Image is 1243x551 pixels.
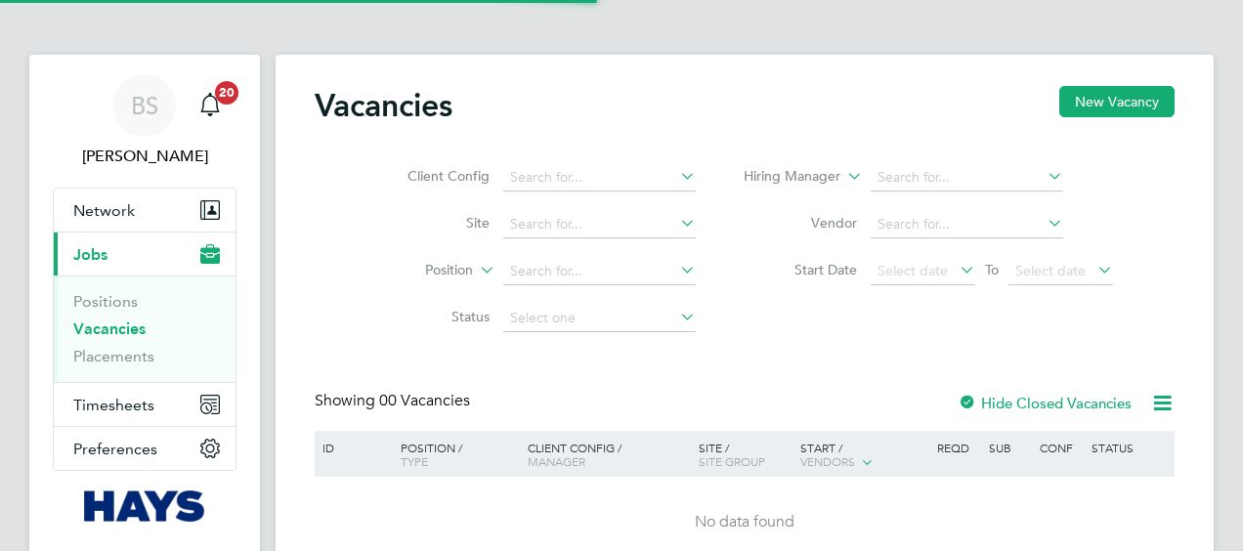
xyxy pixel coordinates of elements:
img: hays-logo-retina.png [84,490,206,522]
span: To [979,257,1005,282]
div: Sub [984,431,1035,464]
div: ID [318,431,386,464]
span: Select date [1015,262,1086,279]
label: Hiring Manager [728,167,840,187]
input: Search for... [871,211,1063,238]
a: Placements [73,347,154,365]
span: BS [131,93,158,118]
button: Network [54,189,236,232]
div: Start / [795,431,932,480]
span: Network [73,201,135,220]
button: New Vacancy [1059,86,1175,117]
span: 20 [215,81,238,105]
button: Timesheets [54,383,236,426]
button: Preferences [54,427,236,470]
label: Client Config [377,167,490,185]
a: Positions [73,292,138,311]
span: Select date [878,262,948,279]
div: Site / [694,431,796,478]
a: 20 [191,74,230,137]
h2: Vacancies [315,86,452,125]
label: Start Date [745,261,857,278]
div: Client Config / [523,431,694,478]
span: Manager [528,453,585,469]
div: Jobs [54,275,236,382]
span: Type [401,453,428,469]
input: Search for... [503,211,696,238]
a: Vacancies [73,319,146,338]
input: Select one [503,305,696,332]
span: 00 Vacancies [379,391,470,410]
div: Reqd [932,431,983,464]
span: Billy Smith [53,145,236,168]
div: No data found [318,512,1172,532]
label: Position [361,261,473,280]
div: Conf [1035,431,1086,464]
button: Jobs [54,233,236,275]
span: Jobs [73,245,107,264]
label: Vendor [745,214,857,232]
a: Go to home page [53,490,236,522]
span: Vendors [800,453,855,469]
label: Hide Closed Vacancies [958,394,1132,412]
div: Showing [315,391,474,411]
div: Status [1087,431,1172,464]
span: Timesheets [73,396,154,414]
label: Site [377,214,490,232]
span: Site Group [699,453,765,469]
a: BS[PERSON_NAME] [53,74,236,168]
label: Status [377,308,490,325]
input: Search for... [503,258,696,285]
input: Search for... [871,164,1063,191]
span: Preferences [73,440,157,458]
div: Position / [386,431,523,478]
input: Search for... [503,164,696,191]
